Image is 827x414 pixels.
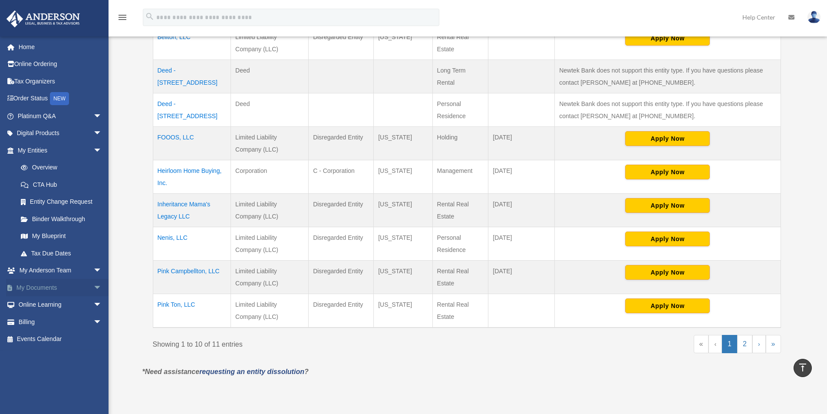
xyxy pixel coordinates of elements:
td: Management [432,160,488,194]
td: [DATE] [488,227,555,261]
td: Limited Liability Company (LLC) [231,194,309,227]
a: Next [752,335,766,353]
button: Apply Now [625,131,710,146]
td: Inheritance Mama's Legacy LLC [153,194,231,227]
span: arrow_drop_down [93,142,111,159]
a: CTA Hub [12,176,111,193]
td: Limited Liability Company (LLC) [231,227,309,261]
button: Apply Now [625,165,710,179]
td: Limited Liability Company (LLC) [231,294,309,328]
span: arrow_drop_down [93,107,111,125]
i: search [145,12,155,21]
button: Apply Now [625,298,710,313]
td: [US_STATE] [374,294,432,328]
a: Tax Organizers [6,73,115,90]
td: Rental Real Estate [432,194,488,227]
td: Rental Real Estate [432,294,488,328]
a: requesting an entity dissolution [199,368,304,375]
button: Apply Now [625,198,710,213]
td: [US_STATE] [374,227,432,261]
a: My Blueprint [12,228,111,245]
button: Apply Now [625,31,710,46]
td: FOOOS, LLC [153,127,231,160]
td: [US_STATE] [374,160,432,194]
td: [DATE] [488,160,555,194]
a: First [694,335,709,353]
img: Anderson Advisors Platinum Portal [4,10,82,27]
td: Holding [432,127,488,160]
td: [DATE] [488,127,555,160]
a: 2 [737,335,752,353]
td: Corporation [231,160,309,194]
a: menu [117,15,128,23]
button: Apply Now [625,232,710,246]
a: Home [6,38,115,56]
div: NEW [50,92,69,105]
td: Deed [231,60,309,93]
img: User Pic [807,11,820,23]
td: Deed - [STREET_ADDRESS] [153,60,231,93]
td: Limited Liability Company (LLC) [231,261,309,294]
td: [DATE] [488,194,555,227]
a: vertical_align_top [794,359,812,377]
i: vertical_align_top [797,362,808,373]
span: arrow_drop_down [93,279,111,297]
td: Nenis, LLC [153,227,231,261]
td: Pink Ton, LLC [153,294,231,328]
a: Billingarrow_drop_down [6,313,115,331]
td: Disregarded Entity [309,261,374,294]
td: Newtek Bank does not support this entity type. If you have questions please contact [PERSON_NAME]... [555,60,781,93]
td: C - Corporation [309,160,374,194]
i: menu [117,12,128,23]
td: Disregarded Entity [309,227,374,261]
td: [DATE] [488,261,555,294]
span: arrow_drop_down [93,262,111,280]
span: arrow_drop_down [93,125,111,142]
span: arrow_drop_down [93,296,111,314]
td: Disregarded Entity [309,26,374,60]
a: Tax Due Dates [12,245,111,262]
a: Online Ordering [6,56,115,73]
button: Apply Now [625,265,710,280]
td: Bellton, LLC [153,26,231,60]
a: My Anderson Teamarrow_drop_down [6,262,115,279]
a: 1 [722,335,737,353]
a: Overview [12,159,106,176]
td: Personal Residence [432,227,488,261]
a: Online Learningarrow_drop_down [6,296,115,314]
td: Pink Campbellton, LLC [153,261,231,294]
td: Rental Real Estate [432,261,488,294]
td: Heirloom Home Buying, Inc. [153,160,231,194]
td: Deed - [STREET_ADDRESS] [153,93,231,127]
td: [US_STATE] [374,261,432,294]
a: My Documentsarrow_drop_down [6,279,115,296]
td: Disregarded Entity [309,294,374,328]
a: Order StatusNEW [6,90,115,108]
a: Previous [708,335,722,353]
em: *Need assistance ? [142,368,309,375]
a: Digital Productsarrow_drop_down [6,125,115,142]
a: My Entitiesarrow_drop_down [6,142,111,159]
td: [US_STATE] [374,194,432,227]
div: Showing 1 to 10 of 11 entries [153,335,461,351]
a: Binder Walkthrough [12,210,111,228]
td: Limited Liability Company (LLC) [231,127,309,160]
td: Deed [231,93,309,127]
a: Platinum Q&Aarrow_drop_down [6,107,115,125]
span: arrow_drop_down [93,313,111,331]
td: Rental Real Estate [432,26,488,60]
td: Limited Liability Company (LLC) [231,26,309,60]
td: Disregarded Entity [309,194,374,227]
td: [US_STATE] [374,26,432,60]
td: Disregarded Entity [309,127,374,160]
a: Entity Change Request [12,193,111,211]
td: Long Term Rental [432,60,488,93]
a: Events Calendar [6,331,115,348]
a: Last [766,335,781,353]
td: Newtek Bank does not support this entity type. If you have questions please contact [PERSON_NAME]... [555,93,781,127]
td: [US_STATE] [374,127,432,160]
td: Personal Residence [432,93,488,127]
